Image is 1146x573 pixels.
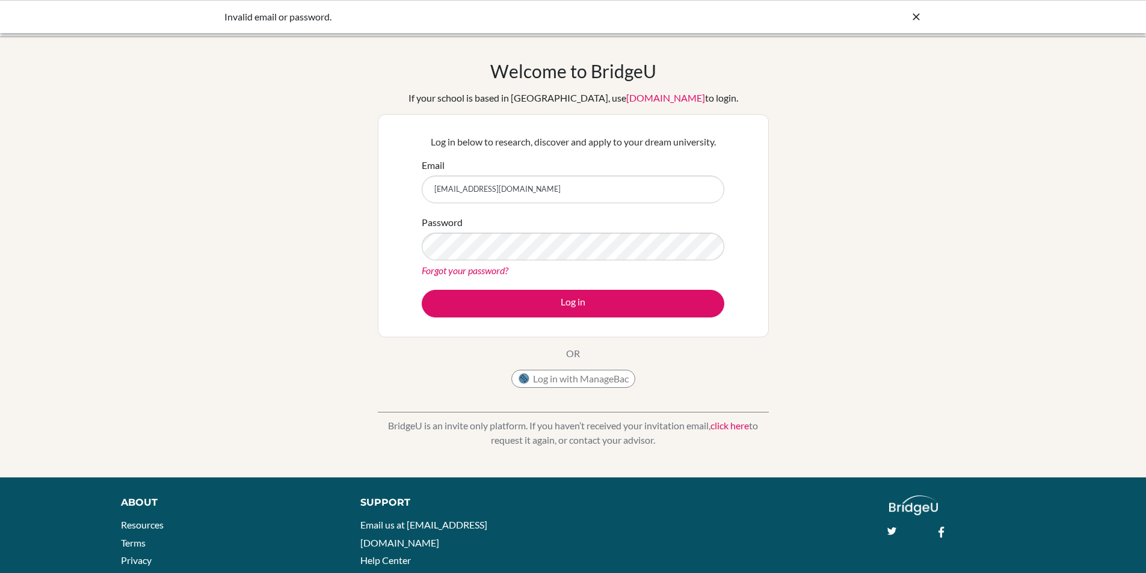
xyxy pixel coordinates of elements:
[511,370,635,388] button: Log in with ManageBac
[121,519,164,530] a: Resources
[422,265,508,276] a: Forgot your password?
[121,554,152,566] a: Privacy
[422,290,724,317] button: Log in
[626,92,705,103] a: [DOMAIN_NAME]
[408,91,738,105] div: If your school is based in [GEOGRAPHIC_DATA], use to login.
[121,495,333,510] div: About
[121,537,146,548] a: Terms
[360,495,559,510] div: Support
[490,60,656,82] h1: Welcome to BridgeU
[360,519,487,548] a: Email us at [EMAIL_ADDRESS][DOMAIN_NAME]
[889,495,938,515] img: logo_white@2x-f4f0deed5e89b7ecb1c2cc34c3e3d731f90f0f143d5ea2071677605dd97b5244.png
[360,554,411,566] a: Help Center
[224,10,742,24] div: Invalid email or password.
[422,215,463,230] label: Password
[422,158,445,173] label: Email
[422,135,724,149] p: Log in below to research, discover and apply to your dream university.
[566,346,580,361] p: OR
[710,420,749,431] a: click here
[378,418,769,447] p: BridgeU is an invite only platform. If you haven’t received your invitation email, to request it ...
